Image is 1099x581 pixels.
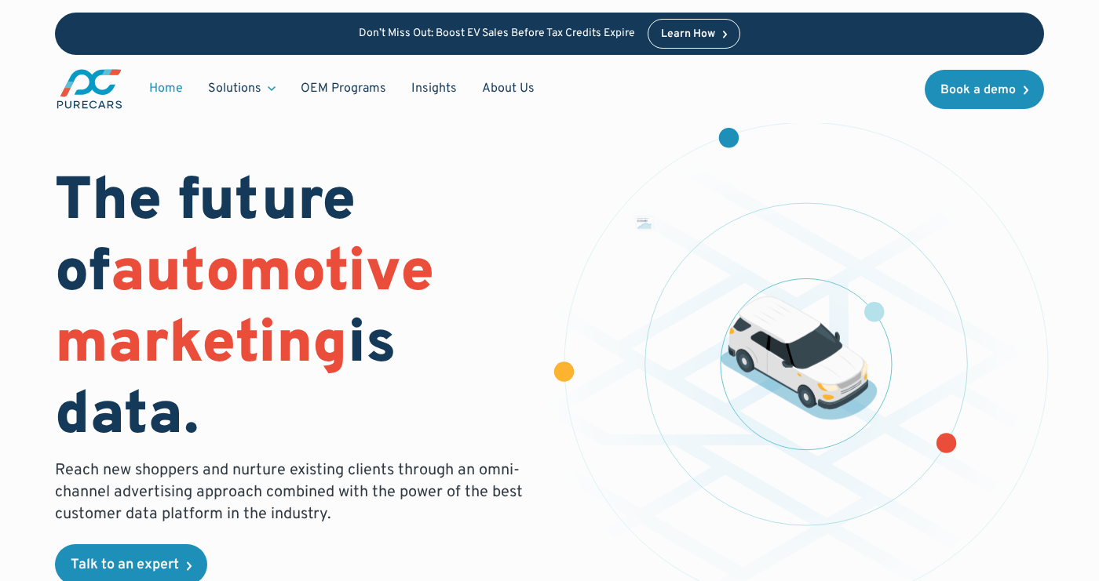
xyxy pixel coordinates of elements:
[55,237,434,383] span: automotive marketing
[208,80,261,97] div: Solutions
[137,74,195,103] a: Home
[195,74,288,103] div: Solutions
[721,296,878,420] img: illustration of a vehicle
[940,84,1016,96] div: Book a demo
[55,168,531,454] h1: The future of is data.
[359,27,635,41] p: Don’t Miss Out: Boost EV Sales Before Tax Credits Expire
[469,74,547,103] a: About Us
[288,74,399,103] a: OEM Programs
[71,558,179,572] div: Talk to an expert
[55,459,531,525] p: Reach new shoppers and nurture existing clients through an omni-channel advertising approach comb...
[925,70,1044,109] a: Book a demo
[55,67,124,111] img: purecars logo
[661,29,715,40] div: Learn How
[636,217,652,231] img: chart showing monthly dealership revenue of $7m
[648,19,741,49] a: Learn How
[399,74,469,103] a: Insights
[55,67,124,111] a: main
